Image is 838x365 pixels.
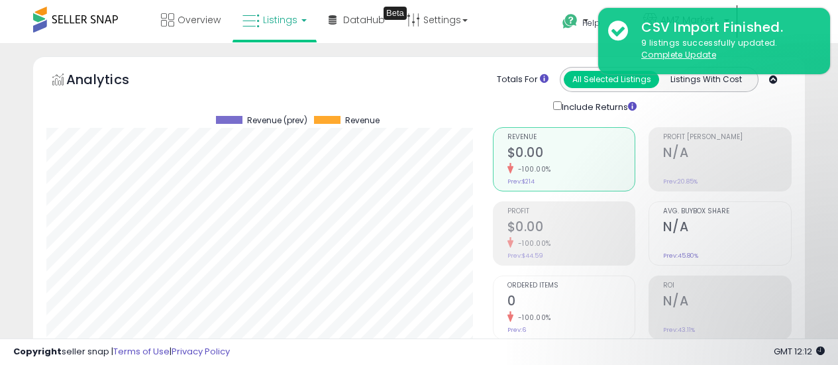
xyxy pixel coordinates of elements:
[507,145,635,163] h2: $0.00
[564,71,659,88] button: All Selected Listings
[582,17,600,28] span: Help
[507,326,526,334] small: Prev: 6
[513,164,551,174] small: -100.00%
[507,282,635,289] span: Ordered Items
[247,116,307,125] span: Revenue (prev)
[345,116,380,125] span: Revenue
[631,18,820,37] div: CSV Import Finished.
[631,37,820,62] div: 9 listings successfully updated.
[507,134,635,141] span: Revenue
[66,70,155,92] h5: Analytics
[13,346,230,358] div: seller snap | |
[513,313,551,323] small: -100.00%
[172,345,230,358] a: Privacy Policy
[507,293,635,311] h2: 0
[507,178,535,185] small: Prev: $214
[552,3,631,43] a: Help
[384,7,407,20] div: Tooltip anchor
[663,252,698,260] small: Prev: 45.80%
[658,71,754,88] button: Listings With Cost
[513,238,551,248] small: -100.00%
[343,13,385,26] span: DataHub
[507,219,635,237] h2: $0.00
[507,252,543,260] small: Prev: $44.59
[543,99,653,114] div: Include Returns
[178,13,221,26] span: Overview
[13,345,62,358] strong: Copyright
[663,134,791,141] span: Profit [PERSON_NAME]
[113,345,170,358] a: Terms of Use
[663,178,698,185] small: Prev: 20.85%
[507,208,635,215] span: Profit
[663,219,791,237] h2: N/A
[263,13,297,26] span: Listings
[497,74,549,86] div: Totals For
[663,145,791,163] h2: N/A
[663,208,791,215] span: Avg. Buybox Share
[562,13,578,30] i: Get Help
[641,49,716,60] u: Complete Update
